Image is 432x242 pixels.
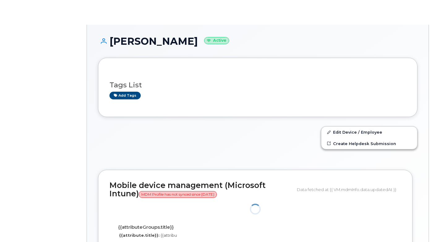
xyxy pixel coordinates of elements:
h4: {{attributeGroups.title}} [114,225,178,230]
div: Data fetched at {{ VM.mdmInfo.data.updatedAt }} [297,184,401,195]
a: Edit Device / Employee [321,127,417,138]
h2: Mobile device management (Microsoft Intune) [109,181,292,198]
a: Add tags [109,92,141,99]
label: {{attribute.title}}: [119,232,160,238]
small: Active [204,37,229,44]
span: MDM Profile has not synced since [DATE] [139,191,217,198]
h1: [PERSON_NAME] [98,36,417,47]
a: Create Helpdesk Submission [321,138,417,149]
h3: Tags List [109,81,406,89]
